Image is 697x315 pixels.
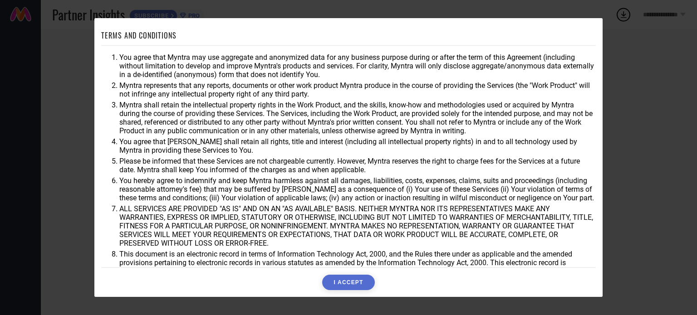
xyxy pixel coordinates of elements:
li: Myntra shall retain the intellectual property rights in the Work Product, and the skills, know-ho... [119,101,596,135]
li: You hereby agree to indemnify and keep Myntra harmless against all damages, liabilities, costs, e... [119,176,596,202]
li: You agree that Myntra may use aggregate and anonymized data for any business purpose during or af... [119,53,596,79]
li: Myntra represents that any reports, documents or other work product Myntra produce in the course ... [119,81,596,98]
li: ALL SERVICES ARE PROVIDED "AS IS" AND ON AN "AS AVAILABLE" BASIS. NEITHER MYNTRA NOR ITS REPRESEN... [119,204,596,247]
button: I ACCEPT [322,275,374,290]
li: This document is an electronic record in terms of Information Technology Act, 2000, and the Rules... [119,250,596,276]
h1: TERMS AND CONDITIONS [101,30,177,41]
li: Please be informed that these Services are not chargeable currently. However, Myntra reserves the... [119,157,596,174]
li: You agree that [PERSON_NAME] shall retain all rights, title and interest (including all intellect... [119,137,596,155]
